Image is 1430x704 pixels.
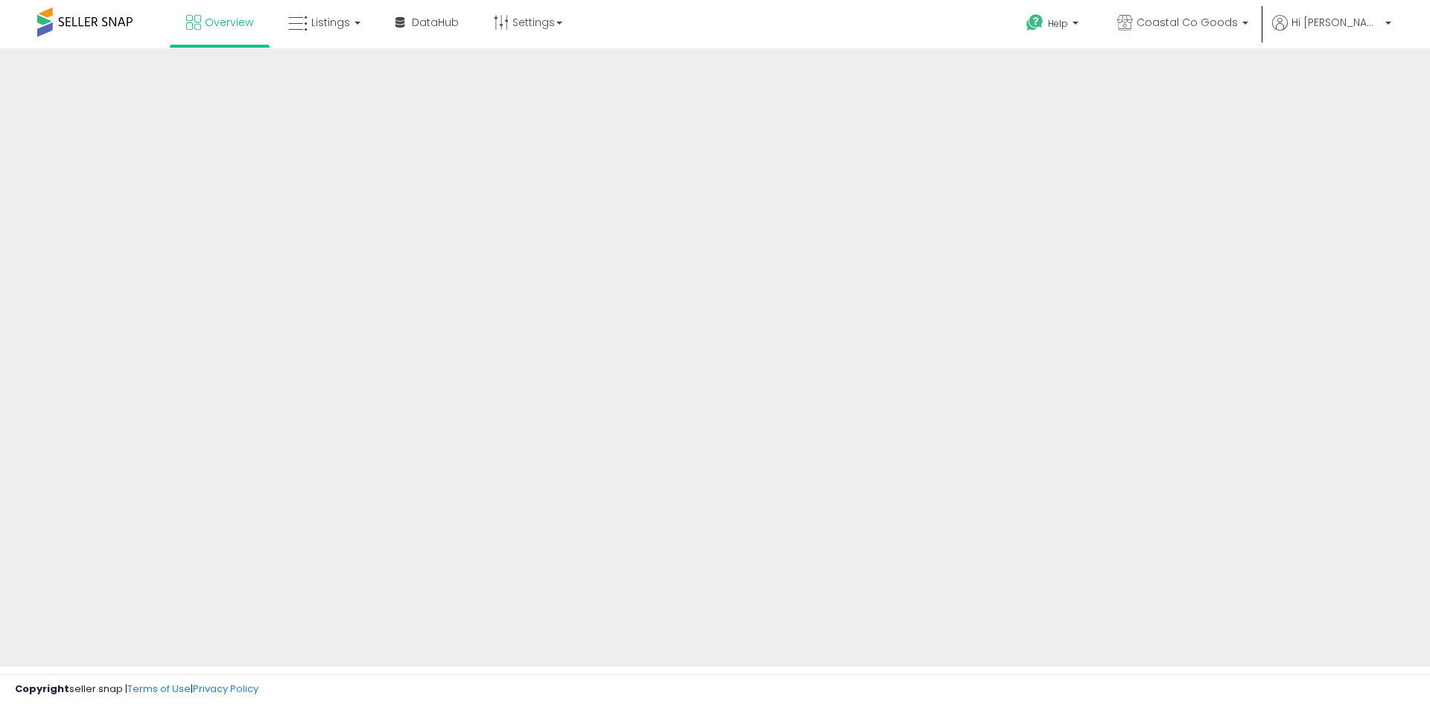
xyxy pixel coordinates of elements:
span: Overview [205,15,253,30]
span: Help [1048,17,1068,30]
span: Hi [PERSON_NAME] [1291,15,1381,30]
i: Get Help [1026,13,1044,32]
a: Help [1014,2,1093,48]
span: Coastal Co Goods [1137,15,1238,30]
span: DataHub [412,15,459,30]
span: Listings [311,15,350,30]
a: Hi [PERSON_NAME] [1272,15,1391,48]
